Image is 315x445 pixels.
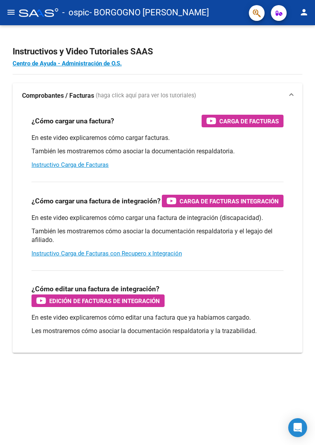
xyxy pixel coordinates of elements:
[180,196,279,206] span: Carga de Facturas Integración
[6,7,16,17] mat-icon: menu
[202,115,283,127] button: Carga de Facturas
[13,44,302,59] h2: Instructivos y Video Tutoriales SAAS
[31,196,161,207] h3: ¿Cómo cargar una factura de integración?
[162,195,283,207] button: Carga de Facturas Integración
[31,283,159,294] h3: ¿Cómo editar una factura de integración?
[31,214,283,222] p: En este video explicaremos cómo cargar una factura de integración (discapacidad).
[219,116,279,126] span: Carga de Facturas
[31,294,165,307] button: Edición de Facturas de integración
[31,161,109,168] a: Instructivo Carga de Facturas
[31,115,114,127] h3: ¿Cómo cargar una factura?
[96,91,196,100] span: (haga click aquí para ver los tutoriales)
[13,108,302,353] div: Comprobantes / Facturas (haga click aquí para ver los tutoriales)
[31,313,283,322] p: En este video explicaremos cómo editar una factura que ya habíamos cargado.
[31,250,182,257] a: Instructivo Carga de Facturas con Recupero x Integración
[22,91,94,100] strong: Comprobantes / Facturas
[31,227,283,244] p: También les mostraremos cómo asociar la documentación respaldatoria y el legajo del afiliado.
[299,7,309,17] mat-icon: person
[13,83,302,108] mat-expansion-panel-header: Comprobantes / Facturas (haga click aquí para ver los tutoriales)
[89,4,209,21] span: - BORGOGNO [PERSON_NAME]
[62,4,89,21] span: - ospic
[31,147,283,156] p: También les mostraremos cómo asociar la documentación respaldatoria.
[31,134,283,142] p: En este video explicaremos cómo cargar facturas.
[288,418,307,437] div: Open Intercom Messenger
[31,327,283,335] p: Les mostraremos cómo asociar la documentación respaldatoria y la trazabilidad.
[13,60,122,67] a: Centro de Ayuda - Administración de O.S.
[49,296,160,306] span: Edición de Facturas de integración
